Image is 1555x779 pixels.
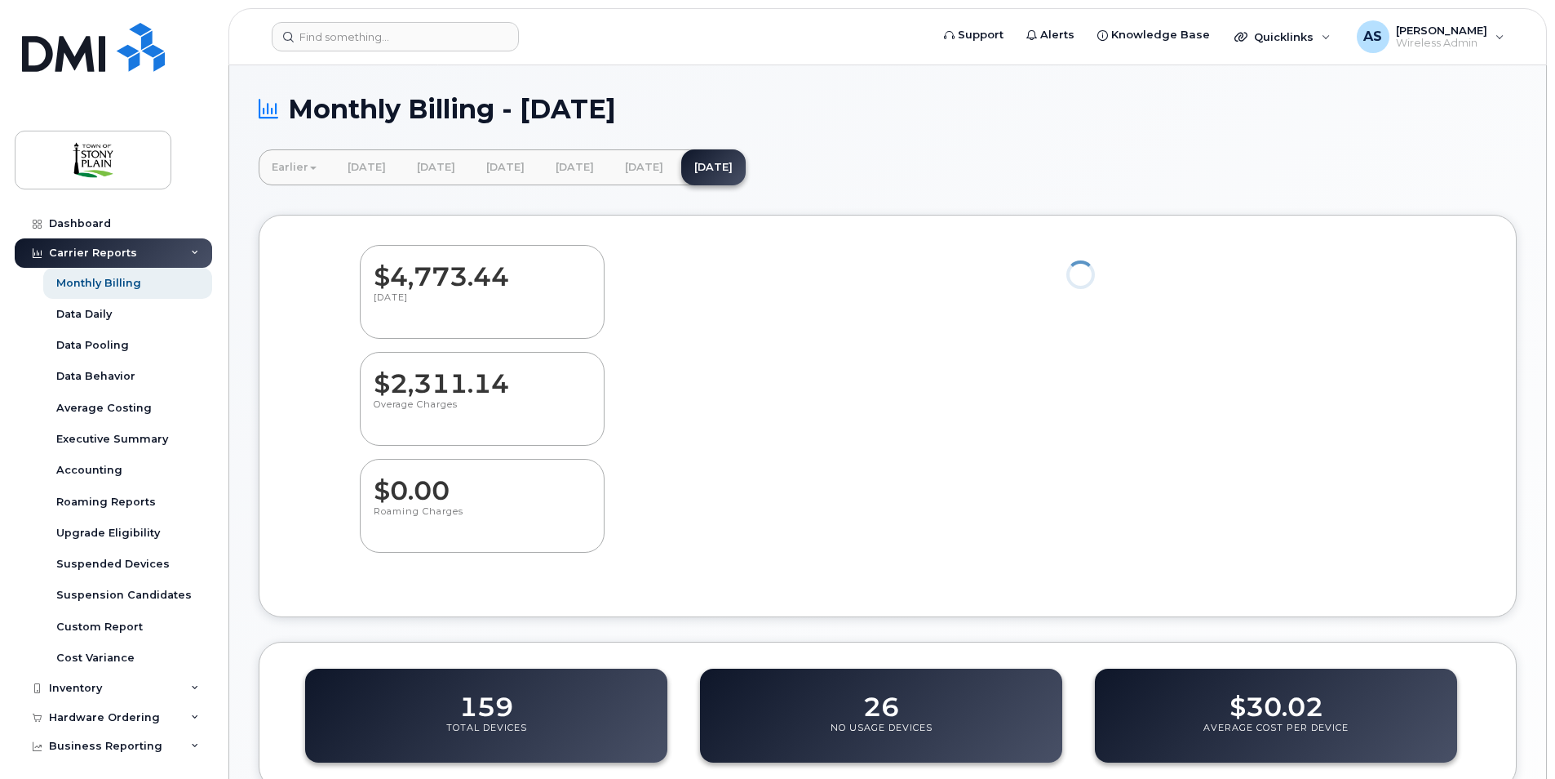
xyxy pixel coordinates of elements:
p: Overage Charges [374,398,591,428]
a: [DATE] [334,149,399,185]
p: No Usage Devices [831,722,933,751]
a: [DATE] [473,149,538,185]
p: [DATE] [374,292,591,321]
dd: $2,311.14 [374,353,591,398]
a: Earlier [259,149,330,185]
dd: $0.00 [374,460,591,505]
p: Roaming Charges [374,505,591,535]
dd: 26 [863,676,899,722]
a: [DATE] [404,149,468,185]
a: [DATE] [612,149,676,185]
dd: $30.02 [1229,676,1323,722]
p: Total Devices [446,722,527,751]
a: [DATE] [543,149,607,185]
dd: 159 [459,676,513,722]
p: Average Cost Per Device [1203,722,1349,751]
dd: $4,773.44 [374,246,591,292]
h1: Monthly Billing - [DATE] [259,95,1517,123]
a: [DATE] [681,149,746,185]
